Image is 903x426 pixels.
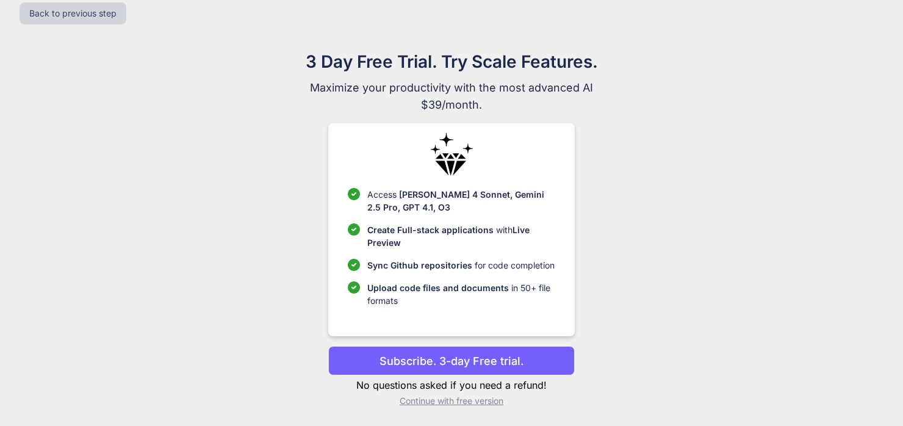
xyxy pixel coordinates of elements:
[367,260,472,270] span: Sync Github repositories
[348,281,360,294] img: checklist
[328,378,574,392] p: No questions asked if you need a refund!
[367,283,509,293] span: Upload code files and documents
[367,189,544,212] span: [PERSON_NAME] 4 Sonnet, Gemini 2.5 Pro, GPT 4.1, O3
[367,259,555,272] p: for code completion
[348,188,360,200] img: checklist
[246,49,657,74] h1: 3 Day Free Trial. Try Scale Features.
[367,223,555,249] p: with
[367,225,496,235] span: Create Full-stack applications
[246,79,657,96] span: Maximize your productivity with the most advanced AI
[348,259,360,271] img: checklist
[367,281,555,307] p: in 50+ file formats
[328,346,574,375] button: Subscribe. 3-day Free trial.
[246,96,657,114] span: $39/month.
[380,353,523,369] p: Subscribe. 3-day Free trial.
[367,188,555,214] p: Access
[20,2,126,24] button: Back to previous step
[348,223,360,236] img: checklist
[328,395,574,407] p: Continue with free version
